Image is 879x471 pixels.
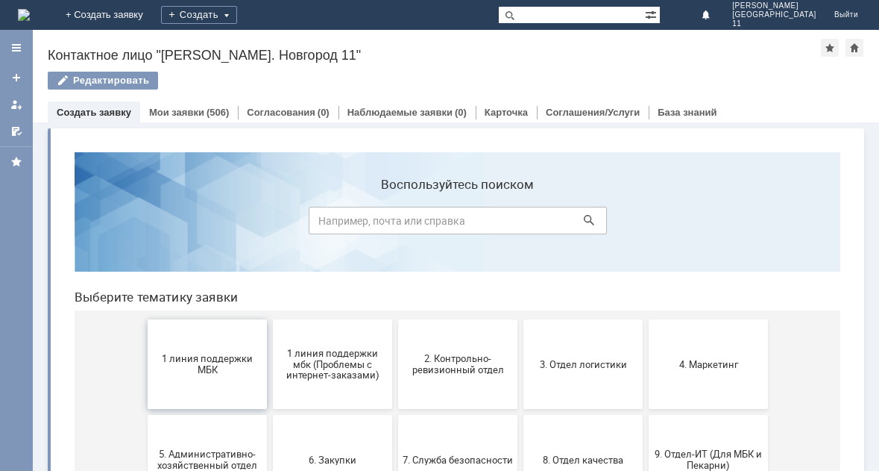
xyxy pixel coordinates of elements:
[247,107,315,118] a: Согласования
[335,370,455,460] button: Отдел-ИТ (Офис)
[18,9,30,21] img: logo
[207,107,229,118] div: (506)
[586,275,705,364] button: 9. Отдел-ИТ (Для МБК и Пекарни)
[465,218,576,229] span: 3. Отдел логистики
[215,314,325,325] span: 6. Закупки
[347,107,453,118] a: Наблюдаемые заявки
[590,409,701,420] span: Франчайзинг
[4,66,28,90] a: Создать заявку
[340,409,450,420] span: Отдел-ИТ (Офис)
[590,218,701,229] span: 4. Маркетинг
[340,213,450,235] span: 2. Контрольно-ревизионный отдел
[246,37,544,52] label: Воспользуйтесь поиском
[85,370,204,460] button: Бухгалтерия (для мбк)
[210,179,330,269] button: 1 линия поддержки мбк (Проблемы с интернет-заказами)
[210,275,330,364] button: 6. Закупки
[335,179,455,269] button: 2. Контрольно-ревизионный отдел
[215,207,325,240] span: 1 линия поддержки мбк (Проблемы с интернет-заказами)
[85,275,204,364] button: 5. Административно-хозяйственный отдел
[161,6,237,24] div: Создать
[340,314,450,325] span: 7. Служба безопасности
[455,107,467,118] div: (0)
[335,275,455,364] button: 7. Служба безопасности
[645,7,660,21] span: Расширенный поиск
[590,308,701,331] span: 9. Отдел-ИТ (Для МБК и Пекарни)
[48,48,821,63] div: Контактное лицо "[PERSON_NAME]. Новгород 11"
[586,370,705,460] button: Франчайзинг
[732,10,816,19] span: [GEOGRAPHIC_DATA]
[485,107,528,118] a: Карточка
[89,213,200,235] span: 1 линия поддержки МБК
[461,275,580,364] button: 8. Отдел качества
[210,370,330,460] button: Отдел-ИТ (Битрикс24 и CRM)
[89,308,200,331] span: 5. Административно-хозяйственный отдел
[732,1,816,10] span: [PERSON_NAME]
[461,179,580,269] button: 3. Отдел логистики
[246,66,544,94] input: Например, почта или справка
[461,370,580,460] button: Финансовый отдел
[318,107,330,118] div: (0)
[57,107,131,118] a: Создать заявку
[4,93,28,116] a: Мои заявки
[149,107,204,118] a: Мои заявки
[465,409,576,420] span: Финансовый отдел
[89,409,200,420] span: Бухгалтерия (для мбк)
[821,39,839,57] div: Добавить в избранное
[18,9,30,21] a: Перейти на домашнюю страницу
[85,179,204,269] button: 1 линия поддержки МБК
[658,107,716,118] a: База знаний
[215,404,325,426] span: Отдел-ИТ (Битрикс24 и CRM)
[732,19,816,28] span: 11
[465,314,576,325] span: 8. Отдел качества
[4,119,28,143] a: Мои согласования
[12,149,778,164] header: Выберите тематику заявки
[845,39,863,57] div: Сделать домашней страницей
[586,179,705,269] button: 4. Маркетинг
[546,107,640,118] a: Соглашения/Услуги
